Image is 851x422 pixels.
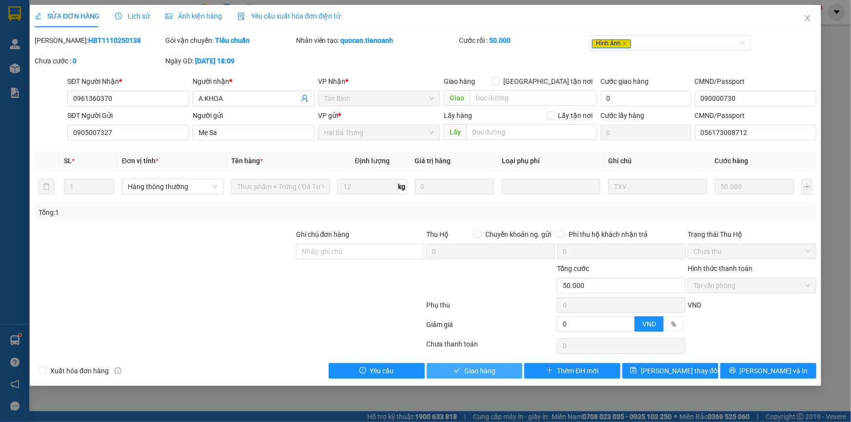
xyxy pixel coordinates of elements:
[35,12,99,20] span: SỬA ĐƠN HÀNG
[35,13,41,19] span: edit
[370,365,394,376] span: Yêu cầu
[601,112,645,119] label: Cước lấy hàng
[39,207,329,218] div: Tổng: 1
[165,13,172,19] span: picture
[740,365,808,376] span: [PERSON_NAME] và In
[804,14,811,22] span: close
[641,365,719,376] span: [PERSON_NAME] thay đổi
[122,157,158,165] span: Đơn vị tính
[296,35,457,46] div: Nhân viên tạo:
[565,229,652,240] span: Phí thu hộ khách nhận trả
[464,365,495,376] span: Giao hàng
[622,363,718,379] button: save[PERSON_NAME] thay đổi
[165,12,222,20] span: Ảnh kiện hàng
[296,230,350,238] label: Ghi chú đơn hàng
[329,363,425,379] button: exclamation-circleYêu cầu
[671,320,676,328] span: %
[720,363,816,379] button: printer[PERSON_NAME] và In
[215,37,250,44] b: Tiêu chuẩn
[470,90,597,106] input: Dọc đường
[444,124,466,140] span: Lấy
[359,367,366,375] span: exclamation-circle
[688,301,701,309] span: VND
[693,244,811,259] span: Chưa thu
[35,35,163,46] div: [PERSON_NAME]:
[35,56,163,66] div: Chưa cước :
[73,57,77,65] b: 0
[794,5,821,32] button: Close
[21,60,125,68] span: ----------------------------------------------
[296,244,425,259] input: Ghi chú đơn hàng
[74,36,124,41] span: VP Nhận: Hai Bà Trưng
[415,157,451,165] span: Giá trị hàng
[237,12,340,20] span: Yêu cầu xuất hóa đơn điện tử
[324,125,434,140] span: Hai Bà Trưng
[426,300,556,317] div: Phụ thu
[695,76,816,87] div: CMND/Passport
[426,319,556,336] div: Giảm giá
[557,265,589,272] span: Tổng cước
[466,124,597,140] input: Dọc đường
[341,37,394,44] b: quocan.tienoanh
[642,320,656,328] span: VND
[324,91,434,106] span: Tân Bình
[4,6,28,31] img: logo
[301,95,309,102] span: user-add
[500,76,597,87] span: [GEOGRAPHIC_DATA] tận nơi
[546,367,553,375] span: plus
[193,110,314,121] div: Người gửi
[67,110,189,121] div: SĐT Người Gửi
[231,179,330,194] input: VD: Bàn, Ghế
[67,76,189,87] div: SĐT Người Nhận
[165,56,294,66] div: Ngày GD:
[44,70,102,77] span: GỬI KHÁCH HÀNG
[318,110,440,121] div: VP gửi
[481,229,555,240] span: Chuyển khoản ng. gửi
[36,5,137,15] span: CTY TNHH DLVT TIẾN OANH
[498,152,604,171] th: Loại phụ phí
[397,179,407,194] span: kg
[426,230,449,238] span: Thu Hộ
[715,157,749,165] span: Cước hàng
[554,110,597,121] span: Lấy tận nơi
[355,157,390,165] span: Định lượng
[489,37,511,44] b: 50.000
[524,363,620,379] button: plusThêm ĐH mới
[74,52,108,57] span: ĐT: 0935371718
[688,229,816,240] div: Trạng thái Thu Hộ
[128,179,218,194] span: Hàng thông thường
[608,179,707,194] input: Ghi Chú
[4,52,39,57] span: ĐT:0935 882 082
[415,179,495,194] input: 0
[427,363,523,379] button: checkGiao hàng
[601,77,649,85] label: Cước giao hàng
[4,36,70,41] span: VP Gửi: [GEOGRAPHIC_DATA]
[444,90,470,106] span: Giao
[39,179,54,194] button: delete
[193,76,314,87] div: Người nhận
[115,12,150,20] span: Lịch sử
[693,278,811,293] span: Tại văn phòng
[604,152,711,171] th: Ghi chú
[729,367,736,375] span: printer
[715,179,794,194] input: 0
[165,35,294,46] div: Gói vận chuyển:
[115,367,121,374] span: info-circle
[237,13,245,20] img: icon
[64,157,72,165] span: SL
[592,39,631,48] span: Hình Ảnh
[622,41,627,46] span: close
[630,367,637,375] span: save
[688,265,752,272] label: Hình thức thanh toán
[4,44,68,49] span: ĐC: 266 Đồng Đen, P10, Q TB
[74,44,140,49] span: ĐC: [STREET_ADDRESS] BMT
[802,179,812,194] button: plus
[115,13,122,19] span: clock-circle
[601,125,691,140] input: Cước lấy hàng
[695,110,816,121] div: CMND/Passport
[195,57,235,65] b: [DATE] 18:09
[88,37,141,44] b: HBT1110250138
[65,24,107,31] strong: 1900 633 614
[454,367,460,375] span: check
[318,77,346,85] span: VP Nhận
